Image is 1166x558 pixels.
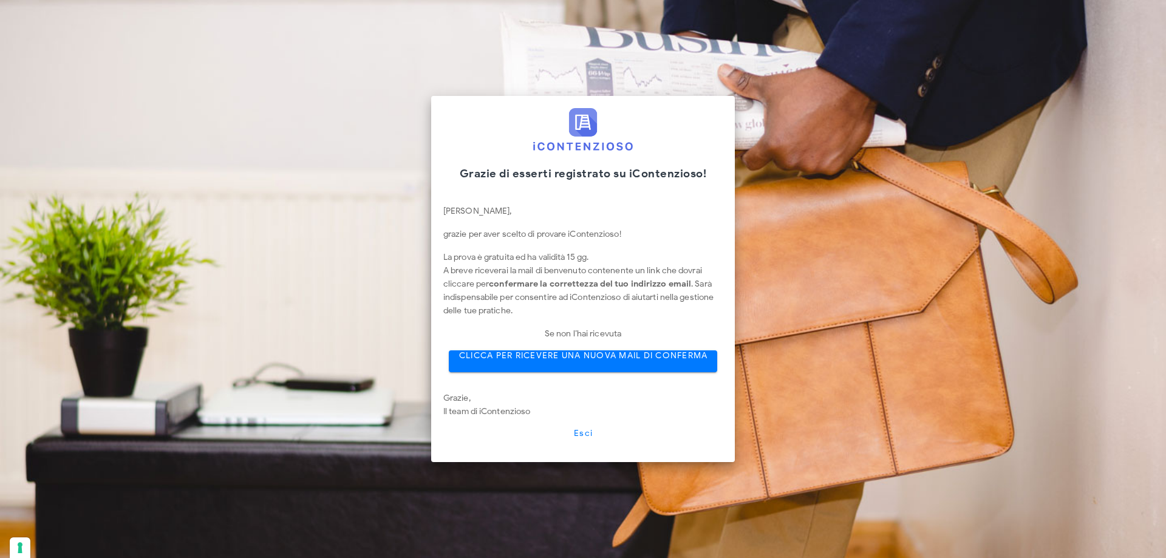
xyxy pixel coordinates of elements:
[443,327,723,341] p: Se non l’hai ricevuta
[443,251,723,318] p: La prova è gratuita ed ha validità 15 gg. A breve riceverai la mail di benvenuto contenente un li...
[533,108,633,151] img: logo-text-2l-2x.png
[449,350,718,372] button: CLICCA PER RICEVERE UNA NUOVA MAIL DI CONFERMA
[573,428,593,438] span: Esci
[443,167,723,180] h1: Grazie di esserti registrato su iContenzioso!
[443,228,723,241] p: grazie per aver scelto di provare iContenzioso!
[564,428,602,450] button: Esci
[443,205,723,218] p: [PERSON_NAME],
[443,392,723,418] p: Grazie, Il team di iContenzioso
[10,537,30,558] button: Le tue preferenze relative al consenso per le tecnologie di tracciamento
[459,350,708,361] span: CLICCA PER RICEVERE UNA NUOVA MAIL DI CONFERMA
[489,279,691,289] strong: confermare la correttezza del tuo indirizzo email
